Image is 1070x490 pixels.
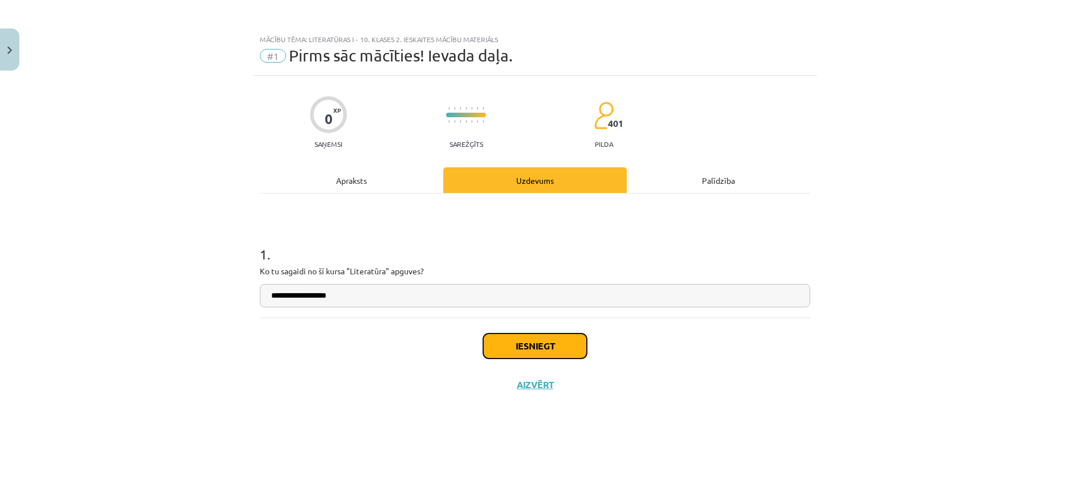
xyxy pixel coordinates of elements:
div: Uzdevums [443,167,627,193]
img: icon-short-line-57e1e144782c952c97e751825c79c345078a6d821885a25fce030b3d8c18986b.svg [483,120,484,123]
p: Sarežģīts [450,140,483,148]
img: icon-short-line-57e1e144782c952c97e751825c79c345078a6d821885a25fce030b3d8c18986b.svg [471,107,472,110]
img: icon-short-line-57e1e144782c952c97e751825c79c345078a6d821885a25fce030b3d8c18986b.svg [460,120,461,123]
span: XP [333,107,341,113]
img: icon-short-line-57e1e144782c952c97e751825c79c345078a6d821885a25fce030b3d8c18986b.svg [460,107,461,110]
span: Pirms sāc mācīties! Ievada daļa. [289,46,513,65]
img: icon-short-line-57e1e144782c952c97e751825c79c345078a6d821885a25fce030b3d8c18986b.svg [465,107,467,110]
img: students-c634bb4e5e11cddfef0936a35e636f08e4e9abd3cc4e673bd6f9a4125e45ecb1.svg [594,101,614,130]
img: icon-short-line-57e1e144782c952c97e751825c79c345078a6d821885a25fce030b3d8c18986b.svg [477,120,478,123]
span: #1 [260,49,286,63]
h1: 1 . [260,227,810,262]
button: Aizvērt [513,379,557,390]
div: Palīdzība [627,167,810,193]
button: Iesniegt [483,333,587,359]
img: icon-short-line-57e1e144782c952c97e751825c79c345078a6d821885a25fce030b3d8c18986b.svg [483,107,484,110]
img: icon-short-line-57e1e144782c952c97e751825c79c345078a6d821885a25fce030b3d8c18986b.svg [477,107,478,110]
span: 401 [608,118,623,129]
img: icon-short-line-57e1e144782c952c97e751825c79c345078a6d821885a25fce030b3d8c18986b.svg [454,107,455,110]
p: Saņemsi [310,140,347,148]
div: Apraksts [260,167,443,193]
p: Ko tu sagaidi no šī kursa "Literatūra" apguves? [260,265,810,277]
img: icon-short-line-57e1e144782c952c97e751825c79c345078a6d821885a25fce030b3d8c18986b.svg [471,120,472,123]
img: icon-short-line-57e1e144782c952c97e751825c79c345078a6d821885a25fce030b3d8c18986b.svg [448,107,450,110]
img: icon-short-line-57e1e144782c952c97e751825c79c345078a6d821885a25fce030b3d8c18986b.svg [465,120,467,123]
p: pilda [595,140,613,148]
div: 0 [325,111,333,127]
img: icon-close-lesson-0947bae3869378f0d4975bcd49f059093ad1ed9edebbc8119c70593378902aed.svg [7,47,12,54]
img: icon-short-line-57e1e144782c952c97e751825c79c345078a6d821885a25fce030b3d8c18986b.svg [448,120,450,123]
div: Mācību tēma: Literatūras i - 10. klases 2. ieskaites mācību materiāls [260,35,810,43]
img: icon-short-line-57e1e144782c952c97e751825c79c345078a6d821885a25fce030b3d8c18986b.svg [454,120,455,123]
